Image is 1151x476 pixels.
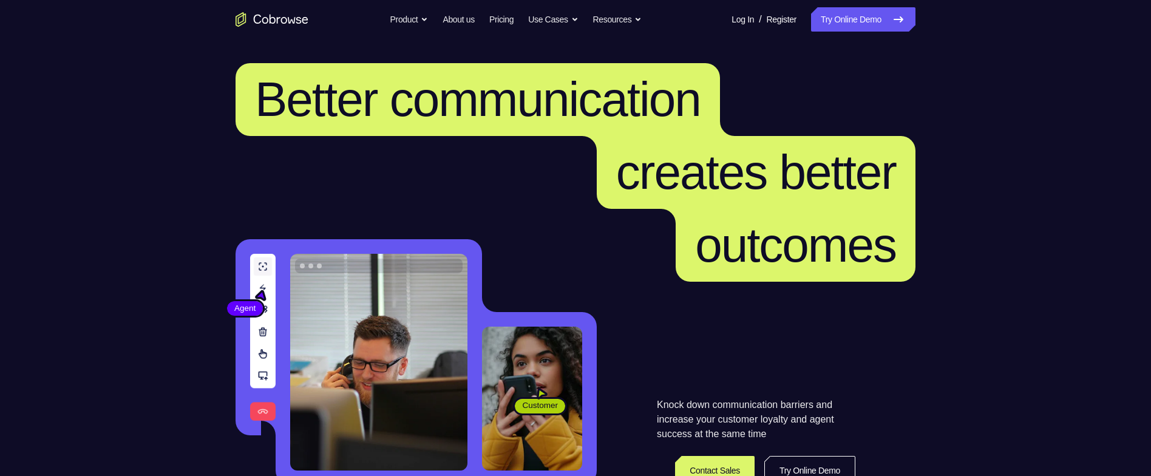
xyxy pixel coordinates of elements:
a: Register [767,7,796,32]
span: / [759,12,761,27]
img: A customer support agent talking on the phone [290,254,467,471]
span: outcomes [695,218,896,272]
a: Log In [732,7,754,32]
img: A series of tools used in co-browsing sessions [250,254,276,421]
a: Try Online Demo [811,7,915,32]
a: About us [443,7,474,32]
span: Agent [227,302,263,314]
button: Use Cases [528,7,578,32]
span: creates better [616,145,896,199]
a: Pricing [489,7,514,32]
a: Go to the home page [236,12,308,27]
img: A customer holding their phone [482,327,582,471]
p: Knock down communication barriers and increase your customer loyalty and agent success at the sam... [657,398,855,441]
button: Product [390,7,429,32]
span: Customer [515,399,565,412]
button: Resources [593,7,642,32]
span: Better communication [255,72,701,126]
